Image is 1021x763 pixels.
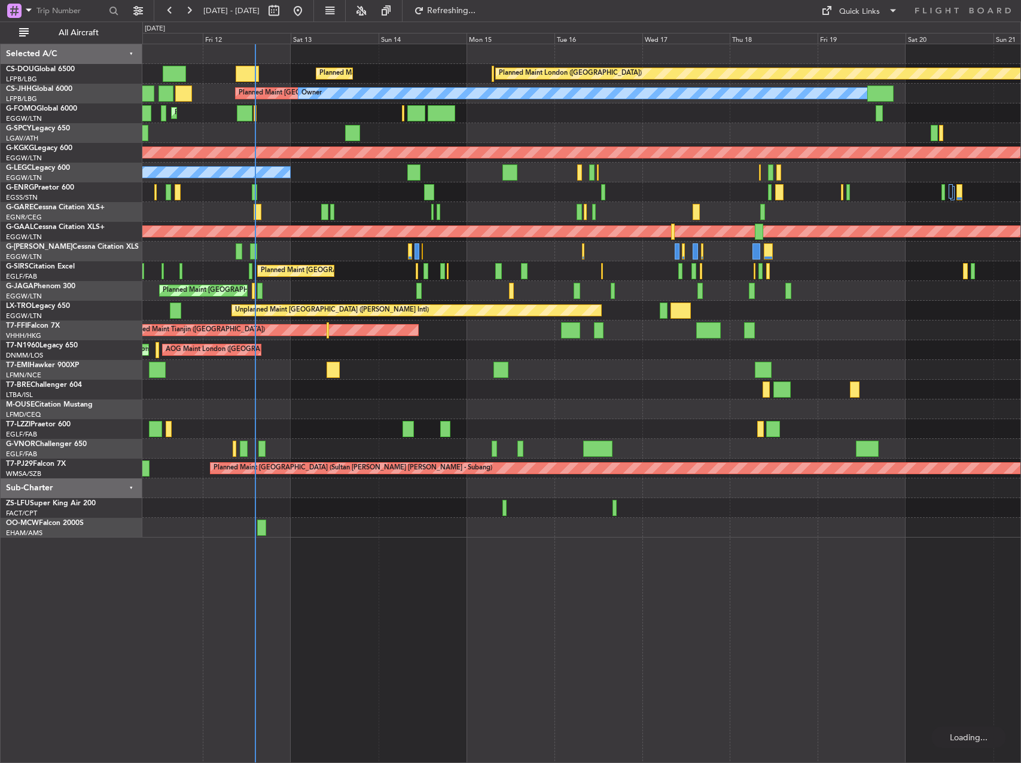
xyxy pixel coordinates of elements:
a: EGGW/LTN [6,233,42,242]
span: LX-TRO [6,303,32,310]
span: All Aircraft [31,29,126,37]
span: OO-MCW [6,520,39,527]
a: EGLF/FAB [6,430,37,439]
span: G-VNOR [6,441,35,448]
div: Planned Maint London ([GEOGRAPHIC_DATA]) [499,65,642,83]
div: [DATE] [145,24,165,34]
a: G-KGKGLegacy 600 [6,145,72,152]
div: Owner [301,84,322,102]
a: DNMM/LOS [6,351,43,360]
span: G-KGKG [6,145,34,152]
div: Fri 12 [203,33,291,44]
a: T7-BREChallenger 604 [6,381,82,389]
div: Sat 13 [291,33,379,44]
a: M-OUSECitation Mustang [6,401,93,408]
span: T7-BRE [6,381,31,389]
span: G-JAGA [6,283,33,290]
input: Trip Number [36,2,105,20]
div: AOG Maint London ([GEOGRAPHIC_DATA]) [166,341,300,359]
span: Refreshing... [426,7,477,15]
a: OO-MCWFalcon 2000S [6,520,84,527]
div: Planned Maint [GEOGRAPHIC_DATA] ([GEOGRAPHIC_DATA]) [261,262,449,280]
span: CS-JHH [6,86,32,93]
button: Quick Links [815,1,904,20]
a: EGGW/LTN [6,292,42,301]
a: G-FOMOGlobal 6000 [6,105,77,112]
span: G-[PERSON_NAME] [6,243,72,251]
a: LGAV/ATH [6,134,38,143]
span: ZS-LFU [6,500,30,507]
div: Wed 17 [642,33,730,44]
div: Tue 16 [554,33,642,44]
a: VHHH/HKG [6,331,41,340]
div: Thu 11 [115,33,203,44]
span: G-LEGC [6,164,32,172]
a: CS-DOUGlobal 6500 [6,66,75,73]
span: G-GARE [6,204,33,211]
a: LFPB/LBG [6,75,37,84]
a: G-LEGCLegacy 600 [6,164,70,172]
a: T7-EMIHawker 900XP [6,362,79,369]
div: Fri 19 [818,33,906,44]
a: G-GARECessna Citation XLS+ [6,204,105,211]
a: T7-PJ29Falcon 7X [6,460,66,468]
a: T7-N1960Legacy 650 [6,342,78,349]
a: LFMN/NCE [6,371,41,380]
a: CS-JHHGlobal 6000 [6,86,72,93]
a: T7-FFIFalcon 7X [6,322,60,329]
span: CS-DOU [6,66,34,73]
div: Planned Maint [GEOGRAPHIC_DATA] (Sultan [PERSON_NAME] [PERSON_NAME] - Subang) [214,459,492,477]
span: G-ENRG [6,184,34,191]
a: LFMD/CEQ [6,410,41,419]
a: EGGW/LTN [6,252,42,261]
div: Loading... [931,727,1006,748]
a: G-GAALCessna Citation XLS+ [6,224,105,231]
a: EGLF/FAB [6,450,37,459]
a: ZS-LFUSuper King Air 200 [6,500,96,507]
span: G-SPCY [6,125,32,132]
a: G-ENRGPraetor 600 [6,184,74,191]
span: M-OUSE [6,401,35,408]
a: WMSA/SZB [6,469,41,478]
span: T7-PJ29 [6,460,33,468]
a: G-JAGAPhenom 300 [6,283,75,290]
div: Thu 18 [730,33,818,44]
a: G-VNORChallenger 650 [6,441,87,448]
a: G-SIRSCitation Excel [6,263,75,270]
a: EGSS/STN [6,193,38,202]
a: EGGW/LTN [6,173,42,182]
a: G-SPCYLegacy 650 [6,125,70,132]
a: LFPB/LBG [6,94,37,103]
span: [DATE] - [DATE] [203,5,260,16]
div: Planned Maint [GEOGRAPHIC_DATA] ([GEOGRAPHIC_DATA]) [163,282,351,300]
span: T7-EMI [6,362,29,369]
a: EGGW/LTN [6,114,42,123]
button: Refreshing... [409,1,480,20]
a: G-[PERSON_NAME]Cessna Citation XLS [6,243,139,251]
span: G-GAAL [6,224,33,231]
div: Sat 20 [906,33,993,44]
span: G-FOMO [6,105,36,112]
span: G-SIRS [6,263,29,270]
span: T7-FFI [6,322,27,329]
a: LX-TROLegacy 650 [6,303,70,310]
div: Mon 15 [467,33,554,44]
span: T7-N1960 [6,342,39,349]
a: EGNR/CEG [6,213,42,222]
a: EHAM/AMS [6,529,42,538]
div: Unplanned Maint [GEOGRAPHIC_DATA] ([PERSON_NAME] Intl) [235,301,429,319]
div: Planned Maint [GEOGRAPHIC_DATA] ([GEOGRAPHIC_DATA]) [175,104,363,122]
a: LTBA/ISL [6,390,33,399]
div: Sun 14 [379,33,467,44]
a: EGLF/FAB [6,272,37,281]
button: All Aircraft [13,23,130,42]
div: Quick Links [839,6,880,18]
a: FACT/CPT [6,509,37,518]
div: Planned Maint [GEOGRAPHIC_DATA] ([GEOGRAPHIC_DATA]) [319,65,508,83]
div: Planned Maint Tianjin ([GEOGRAPHIC_DATA]) [126,321,265,339]
a: EGGW/LTN [6,312,42,321]
div: Planned Maint [GEOGRAPHIC_DATA] ([GEOGRAPHIC_DATA]) [239,84,427,102]
a: T7-LZZIPraetor 600 [6,421,71,428]
a: EGGW/LTN [6,154,42,163]
span: T7-LZZI [6,421,31,428]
